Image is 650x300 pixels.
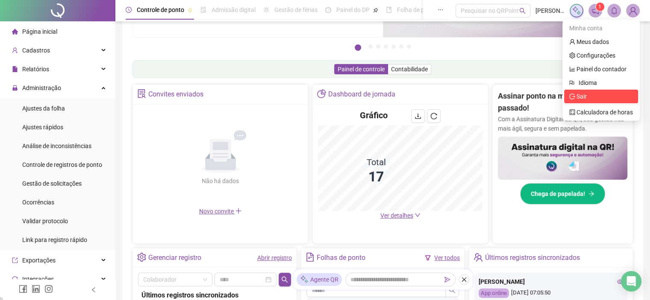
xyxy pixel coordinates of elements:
[535,6,565,15] span: [PERSON_NAME]
[148,250,201,265] div: Gerenciar registro
[338,66,385,73] span: Painel de controle
[564,21,638,35] div: Minha conta
[380,212,421,219] a: Ver detalhes down
[22,124,63,131] span: Ajustes rápidos
[531,189,585,198] span: Chega de papelada!
[212,6,256,13] span: Admissão digital
[498,114,627,133] p: Com a Assinatura Digital da QR, sua gestão fica mais ágil, segura e sem papelada.
[391,44,396,49] button: 5
[474,253,482,262] span: team
[380,212,413,219] span: Ver detalhes
[22,236,87,243] span: Link para registro rápido
[572,6,581,15] img: sparkle-icon.fc2bf0ac1784a2077858766a79e2daf3.svg
[360,109,388,121] h4: Gráfico
[376,44,380,49] button: 3
[22,276,54,283] span: Integrações
[617,279,623,285] span: eye
[519,8,526,14] span: search
[22,218,68,224] span: Validar protocolo
[22,66,49,73] span: Relatórios
[485,250,580,265] div: Últimos registros sincronizados
[407,44,411,49] button: 7
[281,276,288,283] span: search
[12,276,18,282] span: sync
[235,207,242,214] span: plus
[137,6,184,13] span: Controle de ponto
[520,183,605,204] button: Chega de papelada!
[200,7,206,13] span: file-done
[415,212,421,218] span: down
[368,44,373,49] button: 2
[591,7,599,15] span: notification
[588,191,594,197] span: arrow-right
[306,253,315,262] span: file-text
[391,66,428,73] span: Contabilidade
[438,7,444,13] span: ellipsis
[12,29,18,35] span: home
[126,7,132,13] span: clock-circle
[148,87,203,102] div: Convites enviados
[297,273,342,286] div: Agente QR
[498,137,627,180] img: banner%2F02c71560-61a6-44d4-94b9-c8ab97240462.png
[610,7,618,15] span: bell
[188,8,193,13] span: pushpin
[181,176,260,186] div: Não há dados
[22,84,61,91] span: Administração
[569,38,609,45] a: user Meus dados
[22,105,65,112] span: Ajustes da folha
[263,7,269,13] span: sun
[430,113,437,119] span: reload
[373,8,378,13] span: pushpin
[317,250,365,265] div: Folhas de ponto
[569,109,633,116] a: calculator Calculadora de horas
[386,7,392,13] span: book
[598,4,601,10] span: 1
[355,44,361,51] button: 1
[434,254,460,261] a: Ver todos
[19,285,27,293] span: facebook
[44,285,53,293] span: instagram
[22,161,102,168] span: Controle de registros de ponto
[569,52,615,59] a: setting Configurações
[12,257,18,263] span: export
[569,66,626,73] a: bar-chart Painel do contador
[137,253,146,262] span: setting
[22,28,57,35] span: Página inicial
[22,143,91,149] span: Análise de inconsistências
[596,3,604,11] sup: 1
[325,7,331,13] span: dashboard
[576,93,587,100] span: Sair
[12,47,18,53] span: user-add
[425,255,431,261] span: filter
[621,271,641,291] div: Open Intercom Messenger
[415,113,421,119] span: download
[384,44,388,49] button: 4
[444,277,450,283] span: send
[32,285,40,293] span: linkedin
[22,180,82,187] span: Gestão de solicitações
[22,199,54,206] span: Ocorrências
[328,87,395,102] div: Dashboard de jornada
[449,287,456,294] span: search
[569,93,575,99] span: logout
[300,275,309,284] img: sparkle-icon.fc2bf0ac1784a2077858766a79e2daf3.svg
[317,89,326,98] span: pie-chart
[199,208,242,215] span: Novo convite
[12,85,18,91] span: lock
[569,78,575,87] span: flag
[336,6,370,13] span: Painel do DP
[91,287,97,293] span: left
[461,277,467,283] span: close
[397,6,452,13] span: Folha de pagamento
[12,66,18,72] span: file
[399,44,403,49] button: 6
[626,4,639,17] img: 92276
[479,288,509,298] div: App online
[479,288,623,298] div: [DATE] 07:05:50
[479,277,623,286] div: [PERSON_NAME]
[137,89,146,98] span: solution
[22,257,56,264] span: Exportações
[579,78,628,87] span: Idioma
[22,47,50,54] span: Cadastros
[498,90,627,114] h2: Assinar ponto na mão? Isso ficou no passado!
